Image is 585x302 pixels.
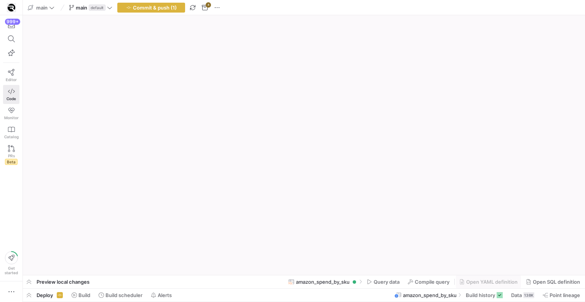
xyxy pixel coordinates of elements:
span: main [36,5,48,11]
button: Query data [363,275,403,288]
span: Build [78,292,90,298]
span: PRs [8,153,15,158]
span: amazon_spend_by_sku [296,279,350,285]
button: Open SQL definition [523,275,583,288]
span: Deploy [37,292,53,298]
span: Preview local changes [37,279,90,285]
span: Alerts [158,292,172,298]
span: Editor [6,77,17,82]
button: Build [68,289,94,302]
span: Point lineage [550,292,580,298]
span: Build history [466,292,495,298]
a: Monitor [3,104,19,123]
span: Monitor [4,115,19,120]
button: Alerts [147,289,175,302]
span: Code [6,96,16,101]
span: Open SQL definition [533,279,580,285]
span: Compile query [415,279,449,285]
span: Commit & push (1) [133,5,177,11]
span: Get started [5,266,18,275]
span: default [89,5,105,11]
span: Catalog [4,134,19,139]
span: Data [511,292,522,298]
button: Build history [462,289,506,302]
span: main [76,5,87,11]
a: PRsBeta [3,142,19,168]
span: Beta [5,159,18,165]
button: Commit & push (1) [117,3,185,13]
a: Code [3,85,19,104]
a: Editor [3,66,19,85]
span: Query data [374,279,400,285]
button: Build scheduler [95,289,146,302]
span: amazon_spend_by_sku [403,292,457,298]
div: 999+ [5,19,20,25]
button: maindefault [67,3,114,13]
a: https://storage.googleapis.com/y42-prod-data-exchange/images/9vP1ZiGb3SDtS36M2oSqLE2NxN9MAbKgqIYc... [3,1,19,14]
div: 138K [523,292,534,298]
button: Data138K [508,289,538,302]
button: 999+ [3,18,19,32]
span: Build scheduler [105,292,142,298]
button: Compile query [404,275,453,288]
button: Getstarted [3,248,19,278]
button: main [26,3,56,13]
button: Point lineage [539,289,583,302]
img: https://storage.googleapis.com/y42-prod-data-exchange/images/9vP1ZiGb3SDtS36M2oSqLE2NxN9MAbKgqIYc... [8,4,15,11]
a: Catalog [3,123,19,142]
